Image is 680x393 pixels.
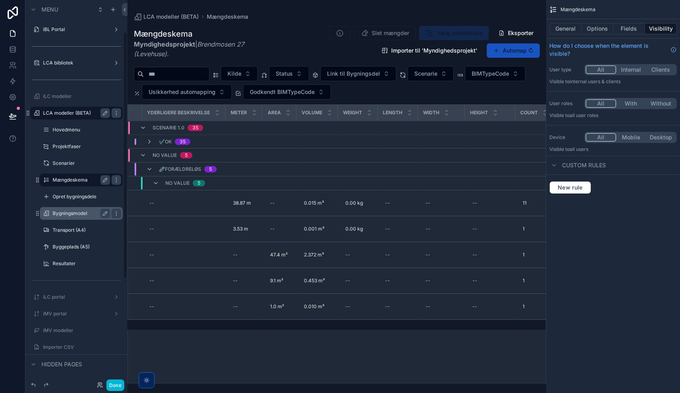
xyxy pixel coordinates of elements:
a: -- [230,248,258,261]
div: -- [473,226,478,232]
div: 5 [198,180,200,186]
span: Yderligere beskrivelse [147,109,210,116]
a: -- [267,197,292,209]
div: -- [233,303,238,310]
button: Visibility [645,23,677,34]
label: iMV modeller [43,327,121,334]
div: -- [233,278,238,284]
span: Width [423,109,439,116]
a: -- [343,248,373,261]
a: -- [343,300,373,313]
p: Visible to [549,112,677,119]
span: 11 [523,200,527,206]
span: No value [165,180,190,186]
span: How do I choose when the element is visible? [549,42,667,58]
span: BIMTypeCode [472,70,509,78]
label: Transport (A4) [53,227,121,233]
span: Godkendt BIMTypeCode [250,88,315,96]
button: Fields [613,23,645,34]
label: Mængdeskema [53,177,107,183]
a: -- [343,274,373,287]
a: -- [382,300,413,313]
button: Select Button [269,66,309,81]
a: 0.00 kg [343,223,373,235]
button: Select Button [320,66,396,81]
div: 35 [180,139,186,145]
label: LCA modeller (BETA) [43,110,107,116]
button: With [616,99,646,108]
div: -- [426,200,431,206]
div: 35 [192,125,198,131]
div: -- [426,278,431,284]
button: New rule [549,181,591,194]
span: 0.00 kg [346,200,363,206]
a: -- [423,300,460,313]
span: Mængdeskema [207,13,248,21]
label: User roles [549,100,581,107]
div: -- [473,252,478,258]
button: Select Button [465,66,525,81]
a: 2.372 m³ [301,248,333,261]
span: Height [470,109,488,116]
label: Hovedmenu [53,127,121,133]
span: Custom rules [562,161,606,169]
label: Byggeplads (A5) [53,244,121,250]
div: -- [346,303,351,310]
span: LCA modeller (BETA) [143,13,199,21]
div: -- [150,226,155,232]
button: All [586,133,616,142]
button: Importer til 'Myndighedsprojekt' [375,43,484,58]
div: -- [150,278,155,284]
a: 1 [520,248,570,261]
span: Count [520,109,538,116]
a: 1 [520,274,570,287]
a: 9.1 m² [267,274,292,287]
span: 0.010 m³ [304,303,325,310]
a: Bygningsmodel [53,210,107,217]
span: 1.0 m² [270,303,284,310]
span: all users [570,146,588,152]
div: -- [386,252,390,258]
a: 0.015 m³ [301,197,333,209]
button: Select Button [221,66,258,81]
span: New rule [555,184,586,191]
span: 1 [523,252,525,258]
span: No value [153,152,177,158]
a: -- [147,274,221,287]
a: -- [147,197,221,209]
span: Status [276,70,293,78]
button: Options [582,23,613,34]
label: User type [549,66,581,73]
label: Projektfaser [53,143,121,150]
a: 38.87 m [230,197,258,209]
button: Done [106,379,124,391]
div: 5 [209,166,212,172]
a: 1.0 m² [267,300,292,313]
button: General [549,23,582,34]
button: Without [646,99,676,108]
a: 47.4 m² [267,248,292,261]
span: Meter [231,109,247,116]
label: iLC portal [43,294,110,300]
div: -- [270,200,275,206]
button: All [586,65,616,74]
button: Clients [646,65,676,74]
a: 0.00 kg [343,197,373,209]
div: -- [386,303,390,310]
label: Opret bygningsdele [53,194,121,200]
a: How do I choose when the element is visible? [549,42,677,58]
label: iMV portal [43,311,110,317]
div: -- [473,200,478,206]
button: Select Button [142,84,232,100]
a: 3.53 m [230,223,258,235]
div: -- [426,303,431,310]
span: 0.00 kg [346,226,363,232]
a: -- [470,197,510,209]
button: Mobile [616,133,646,142]
label: Importer CSV [43,344,121,350]
a: 11 [520,197,570,209]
